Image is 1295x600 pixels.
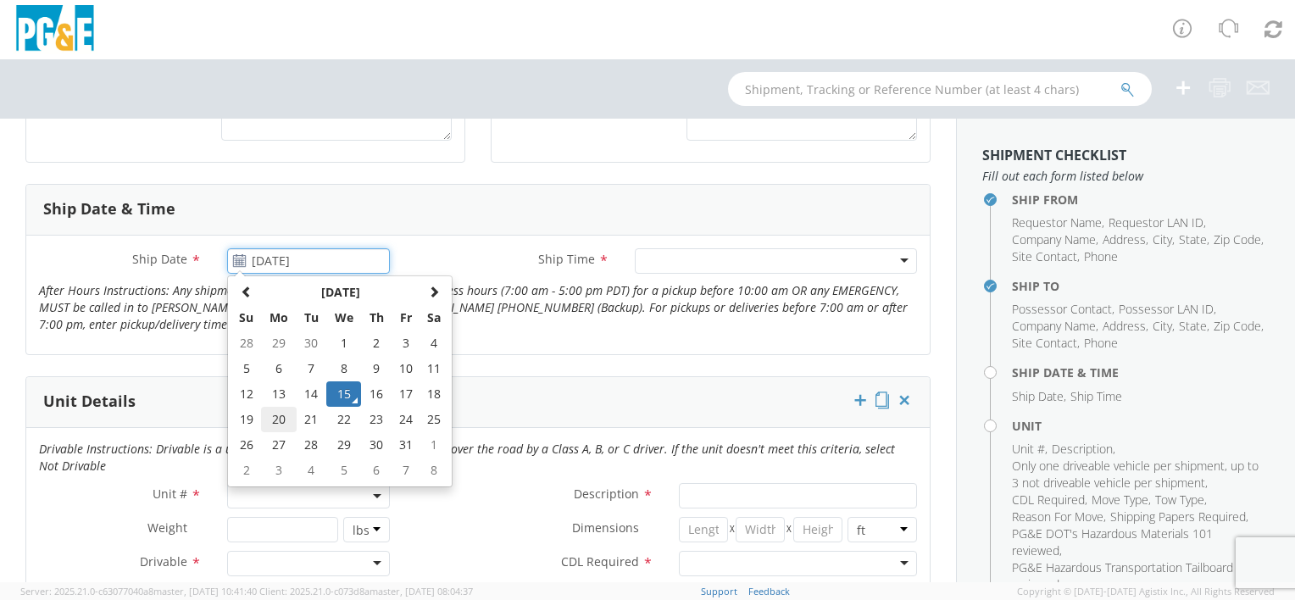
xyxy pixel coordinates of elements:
td: 9 [361,356,391,381]
span: Shipping Papers Required [1110,508,1246,525]
td: 6 [361,458,391,483]
li: , [1119,301,1216,318]
th: Mo [261,305,297,331]
td: 3 [392,331,420,356]
i: Drivable Instructions: Drivable is a unit that is roadworthy and can be driven over the road by a... [39,441,895,474]
li: , [1012,441,1048,458]
td: 1 [326,331,362,356]
td: 11 [420,356,448,381]
li: , [1012,301,1114,318]
td: 30 [361,432,391,458]
span: Description [1052,441,1113,457]
td: 14 [297,381,326,407]
span: Unit # [1012,441,1045,457]
strong: Shipment Checklist [982,146,1126,164]
td: 4 [420,331,448,356]
td: 8 [326,356,362,381]
span: City [1153,318,1172,334]
td: 6 [261,356,297,381]
span: Zip Code [1214,318,1261,334]
td: 2 [231,458,261,483]
td: 17 [392,381,420,407]
input: Length [679,517,728,542]
span: Fill out each form listed below [982,168,1270,185]
span: Phone [1084,335,1118,351]
td: 19 [231,407,261,432]
h4: Unit [1012,419,1270,432]
span: Zip Code [1214,231,1261,247]
li: , [1012,508,1106,525]
span: State [1179,231,1207,247]
li: , [1012,335,1080,352]
span: Ship Date [1012,388,1064,404]
input: Height [793,517,842,542]
span: CDL Required [561,553,639,569]
li: , [1012,248,1080,265]
th: Sa [420,305,448,331]
i: After Hours Instructions: Any shipment request submitted after normal business hours (7:00 am - 5... [39,282,908,332]
li: , [1012,559,1265,593]
input: Shipment, Tracking or Reference Number (at least 4 chars) [728,72,1152,106]
span: Unit # [153,486,187,502]
h4: Ship To [1012,280,1270,292]
span: Ship Time [538,251,595,267]
li: , [1155,492,1207,508]
td: 29 [261,331,297,356]
span: X [785,517,793,542]
th: Fr [392,305,420,331]
td: 31 [392,432,420,458]
span: Reason For Move [1012,508,1103,525]
td: 23 [361,407,391,432]
td: 30 [297,331,326,356]
li: , [1012,458,1265,492]
span: Tow Type [1155,492,1204,508]
li: , [1103,318,1148,335]
td: 13 [261,381,297,407]
span: Dimensions [572,519,639,536]
td: 16 [361,381,391,407]
td: 25 [420,407,448,432]
span: Previous Month [241,286,253,297]
td: 29 [326,432,362,458]
td: 3 [261,458,297,483]
td: 28 [297,432,326,458]
li: , [1153,318,1175,335]
span: Copyright © [DATE]-[DATE] Agistix Inc., All Rights Reserved [1017,585,1275,598]
td: 28 [231,331,261,356]
span: Drivable [140,553,187,569]
span: Possessor LAN ID [1119,301,1214,317]
td: 24 [392,407,420,432]
li: , [1012,318,1098,335]
span: Requestor Name [1012,214,1102,231]
span: Move Type [1092,492,1148,508]
span: PG&E DOT's Hazardous Materials 101 reviewed [1012,525,1213,558]
span: X [728,517,736,542]
span: Server: 2025.21.0-c63077040a8 [20,585,257,597]
li: , [1214,318,1264,335]
li: , [1012,525,1265,559]
span: Address [1103,318,1146,334]
td: 10 [392,356,420,381]
li: , [1092,492,1151,508]
td: 7 [297,356,326,381]
li: , [1214,231,1264,248]
td: 8 [420,458,448,483]
td: 12 [231,381,261,407]
input: Width [736,517,785,542]
li: , [1153,231,1175,248]
li: , [1012,231,1098,248]
span: Possessor Contact [1012,301,1112,317]
td: 27 [261,432,297,458]
span: master, [DATE] 08:04:37 [370,585,473,597]
span: Client: 2025.21.0-c073d8a [259,585,473,597]
li: , [1012,388,1066,405]
li: , [1103,231,1148,248]
span: Site Contact [1012,335,1077,351]
span: Ship Time [1070,388,1122,404]
li: , [1179,318,1209,335]
h4: Ship From [1012,193,1270,206]
span: Next Month [428,286,440,297]
a: Feedback [748,585,790,597]
td: 2 [361,331,391,356]
h3: Ship Date & Time [43,201,175,218]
